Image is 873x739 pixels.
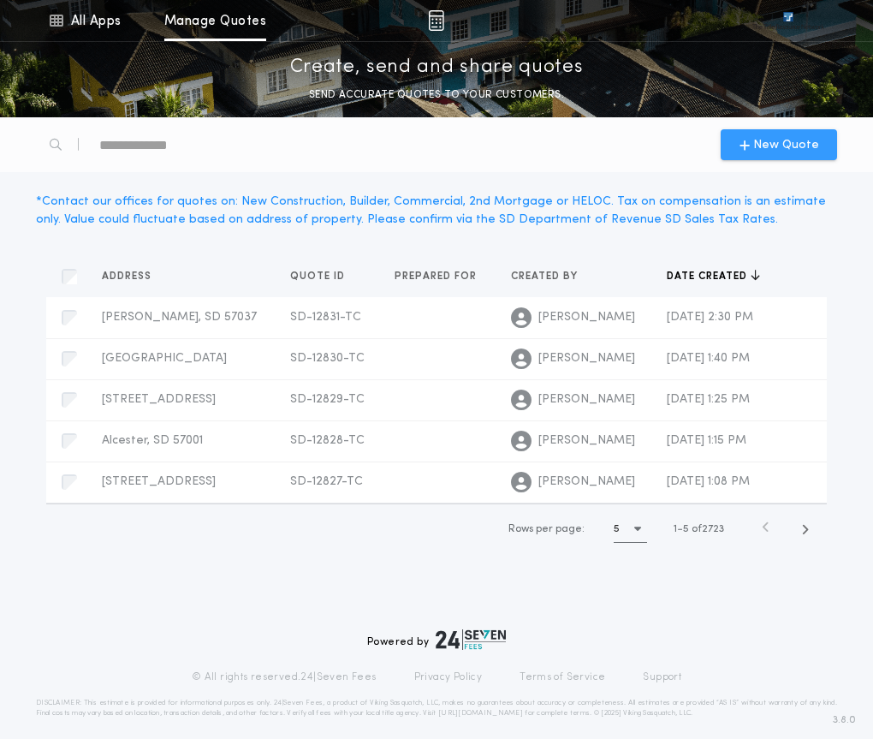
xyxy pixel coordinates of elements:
button: 5 [614,516,647,543]
span: [DATE] 1:25 PM [667,393,750,406]
span: Date created [667,270,751,283]
button: Created by [511,268,591,285]
p: Create, send and share quotes [290,54,584,81]
span: [PERSON_NAME] [538,309,635,326]
span: [DATE] 1:08 PM [667,475,750,488]
img: vs-icon [752,12,824,29]
span: [GEOGRAPHIC_DATA] [102,352,227,365]
a: Terms of Service [520,670,605,684]
div: Powered by [367,629,506,650]
div: * Contact our offices for quotes on: New Construction, Builder, Commercial, 2nd Mortgage or HELOC... [36,193,837,229]
span: [PERSON_NAME] [538,391,635,408]
h1: 5 [614,521,620,538]
span: [PERSON_NAME] [538,432,635,450]
span: SD-12828-TC [290,434,365,447]
span: SD-12829-TC [290,393,365,406]
span: 5 [683,524,689,534]
span: SD-12830-TC [290,352,365,365]
span: Rows per page: [508,524,585,534]
span: [PERSON_NAME] [538,474,635,491]
p: SEND ACCURATE QUOTES TO YOUR CUSTOMERS. [309,86,564,104]
p: © All rights reserved. 24|Seven Fees [192,670,377,684]
span: Address [102,270,155,283]
img: logo [436,629,506,650]
button: Quote ID [290,268,358,285]
span: [PERSON_NAME], SD 57037 [102,311,257,324]
span: [STREET_ADDRESS] [102,393,216,406]
button: Date created [667,268,760,285]
a: [URL][DOMAIN_NAME] [438,710,523,717]
span: SD-12831-TC [290,311,361,324]
span: Created by [511,270,581,283]
p: DISCLAIMER: This estimate is provided for informational purposes only. 24|Seven Fees, a product o... [36,698,837,718]
span: Quote ID [290,270,348,283]
span: Alcester, SD 57001 [102,434,203,447]
span: SD-12827-TC [290,475,363,488]
span: Prepared for [395,270,480,283]
span: [DATE] 1:40 PM [667,352,750,365]
a: Privacy Policy [414,670,483,684]
span: [DATE] 1:15 PM [667,434,746,447]
span: [DATE] 2:30 PM [667,311,753,324]
a: Support [643,670,681,684]
button: Address [102,268,164,285]
span: of 2723 [692,521,724,537]
span: New Quote [753,136,819,154]
span: 3.8.0 [833,712,856,728]
img: img [428,10,444,31]
span: [PERSON_NAME] [538,350,635,367]
span: 1 [674,524,677,534]
span: [STREET_ADDRESS] [102,475,216,488]
button: New Quote [721,129,837,160]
